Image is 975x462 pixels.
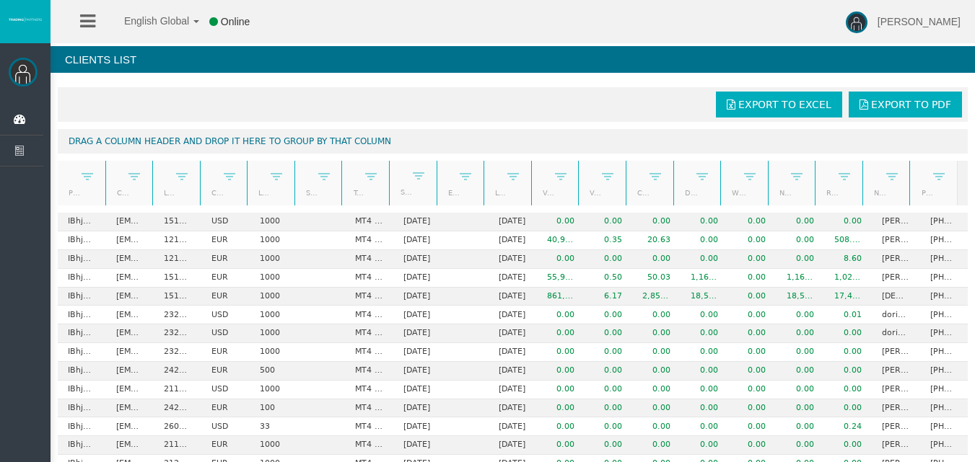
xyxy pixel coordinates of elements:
[537,250,585,269] td: 0.00
[105,213,153,231] td: [EMAIL_ADDRESS][DOMAIN_NAME]
[824,362,872,381] td: 0.00
[818,183,844,203] a: Real equity
[871,99,951,110] span: Export to PDF
[105,436,153,455] td: [EMAIL_ADDRESS][DOMAIN_NAME]
[105,250,153,269] td: [EMAIL_ADDRESS][DOMAIN_NAME]
[872,362,919,381] td: [PERSON_NAME] [PERSON_NAME] ESPUELA
[58,343,105,362] td: IBhjgx4
[155,183,181,203] a: Login
[249,213,297,231] td: 1000
[345,436,393,455] td: MT4 LiveFloatingSpreadAccount
[250,183,276,203] a: Leverage
[154,417,201,436] td: 26031144
[872,436,919,455] td: [PERSON_NAME][MEDICAL_DATA]
[824,324,872,343] td: 0.00
[201,306,249,324] td: USD
[105,399,153,418] td: [EMAIL_ADDRESS][DOMAIN_NAME]
[345,306,393,324] td: MT4 LiveFloatingSpreadAccount
[585,288,632,306] td: 6.17
[201,231,249,250] td: EUR
[537,269,585,288] td: 55,959.35
[681,231,728,250] td: 0.00
[824,399,872,418] td: 0.00
[776,231,823,250] td: 0.00
[105,417,153,436] td: [EMAIL_ADDRESS][DOMAIN_NAME]
[776,362,823,381] td: 0.00
[728,362,776,381] td: 0.00
[393,399,441,418] td: [DATE]
[108,183,134,203] a: Client
[537,306,585,324] td: 0.00
[201,343,249,362] td: EUR
[51,46,975,73] h4: Clients List
[776,399,823,418] td: 0.00
[728,231,776,250] td: 0.00
[201,362,249,381] td: EUR
[201,269,249,288] td: EUR
[393,343,441,362] td: [DATE]
[537,343,585,362] td: 0.00
[872,269,919,288] td: [PERSON_NAME]
[585,324,632,343] td: 0.00
[738,99,831,110] span: Export to Excel
[60,183,87,203] a: Partner code
[537,362,585,381] td: 0.00
[154,306,201,324] td: 23285674
[154,343,201,362] td: 23292866
[681,250,728,269] td: 0.00
[393,213,441,231] td: [DATE]
[728,324,776,343] td: 0.00
[297,183,323,203] a: Short Code
[201,417,249,436] td: USD
[249,436,297,455] td: 1000
[249,250,297,269] td: 1000
[201,213,249,231] td: USD
[105,15,189,27] span: English Global
[392,182,418,203] a: Start Date
[824,231,872,250] td: 508.32
[919,381,968,399] td: [PHONE_NUMBER]
[201,288,249,306] td: EUR
[824,213,872,231] td: 0.00
[345,417,393,436] td: MT4 LiveFixedSpreadAccount
[919,436,968,455] td: [PHONE_NUMBER]
[723,183,749,203] a: Withdrawals
[919,213,968,231] td: [PHONE_NUMBER]
[58,231,105,250] td: IBhjgx4
[537,213,585,231] td: 0.00
[632,250,680,269] td: 0.00
[537,417,585,436] td: 0.00
[878,16,961,27] span: [PERSON_NAME]
[716,92,842,117] a: Export to Excel
[58,436,105,455] td: IBhjgx4
[919,306,968,324] td: [PHONE_NUMBER]
[345,381,393,399] td: MT4 LiveFloatingSpreadAccount
[489,436,536,455] td: [DATE]
[632,343,680,362] td: 0.00
[58,306,105,324] td: IBhjgx4
[202,183,228,203] a: Currency
[728,213,776,231] td: 0.00
[58,129,968,154] div: Drag a column header and drop it here to group by that column
[585,381,632,399] td: 0.00
[154,436,201,455] td: 21161448
[345,324,393,343] td: MT4 LiveFloatingSpreadAccount
[345,399,393,418] td: MT4 LiveFixedSpreadAccount
[537,231,585,250] td: 40,962.75
[632,269,680,288] td: 50.03
[393,306,441,324] td: [DATE]
[58,362,105,381] td: IBhjgx4
[533,183,559,203] a: Volume
[154,269,201,288] td: 15172953
[776,288,823,306] td: 18,576.52
[58,417,105,436] td: IBhjgx4
[249,231,297,250] td: 1000
[919,343,968,362] td: [PHONE_NUMBER]
[221,16,250,27] span: Online
[872,417,919,436] td: [PERSON_NAME]
[393,417,441,436] td: [DATE]
[249,288,297,306] td: 1000
[249,362,297,381] td: 500
[846,12,867,33] img: user-image
[581,183,607,203] a: Volume lots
